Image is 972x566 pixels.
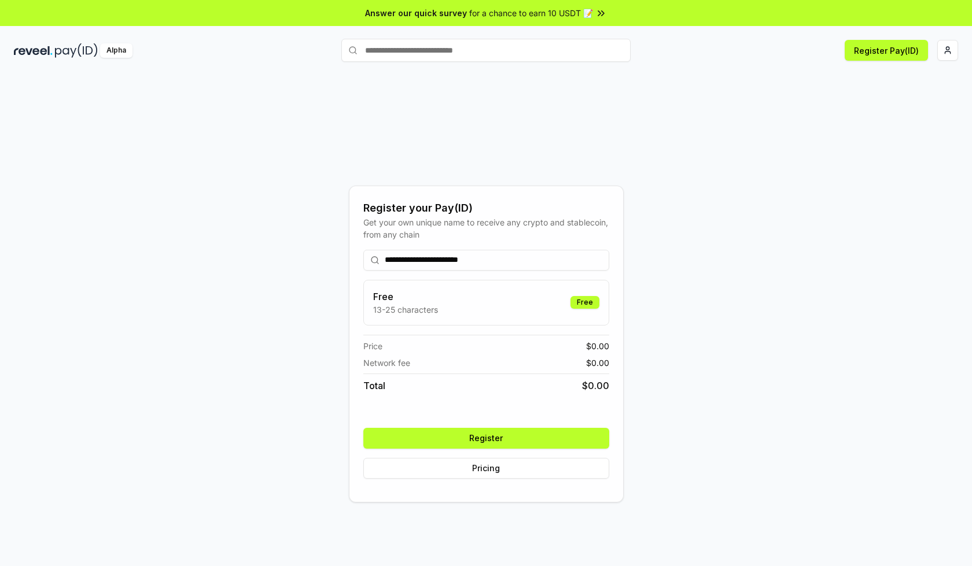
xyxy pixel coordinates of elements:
div: Free [570,296,599,309]
span: Total [363,379,385,393]
div: Get your own unique name to receive any crypto and stablecoin, from any chain [363,216,609,241]
span: $ 0.00 [586,357,609,369]
div: Alpha [100,43,132,58]
span: Answer our quick survey [365,7,467,19]
span: $ 0.00 [582,379,609,393]
p: 13-25 characters [373,304,438,316]
span: Network fee [363,357,410,369]
span: $ 0.00 [586,340,609,352]
button: Register [363,428,609,449]
h3: Free [373,290,438,304]
img: reveel_dark [14,43,53,58]
div: Register your Pay(ID) [363,200,609,216]
img: pay_id [55,43,98,58]
span: for a chance to earn 10 USDT 📝 [469,7,593,19]
button: Register Pay(ID) [845,40,928,61]
span: Price [363,340,382,352]
button: Pricing [363,458,609,479]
